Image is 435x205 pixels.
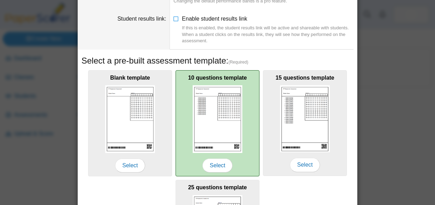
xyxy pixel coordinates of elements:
h5: Select a pre-built assessment template: [81,55,354,67]
img: scan_sheet_blank.png [105,85,155,153]
span: Select [202,159,233,173]
label: Student results link [117,16,166,22]
div: If this is enabled, the student results link will be active and shareable with students. When a s... [182,25,354,44]
span: Select [115,159,145,173]
b: Blank template [110,75,150,81]
b: 10 questions template [188,75,247,81]
span: Enable student results link [182,16,354,44]
span: (Required) [228,59,248,65]
img: scan_sheet_10_questions.png [193,85,242,153]
b: 15 questions template [276,75,334,81]
b: 25 questions template [188,184,247,190]
span: Select [290,158,320,172]
img: scan_sheet_15_questions.png [280,85,330,152]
